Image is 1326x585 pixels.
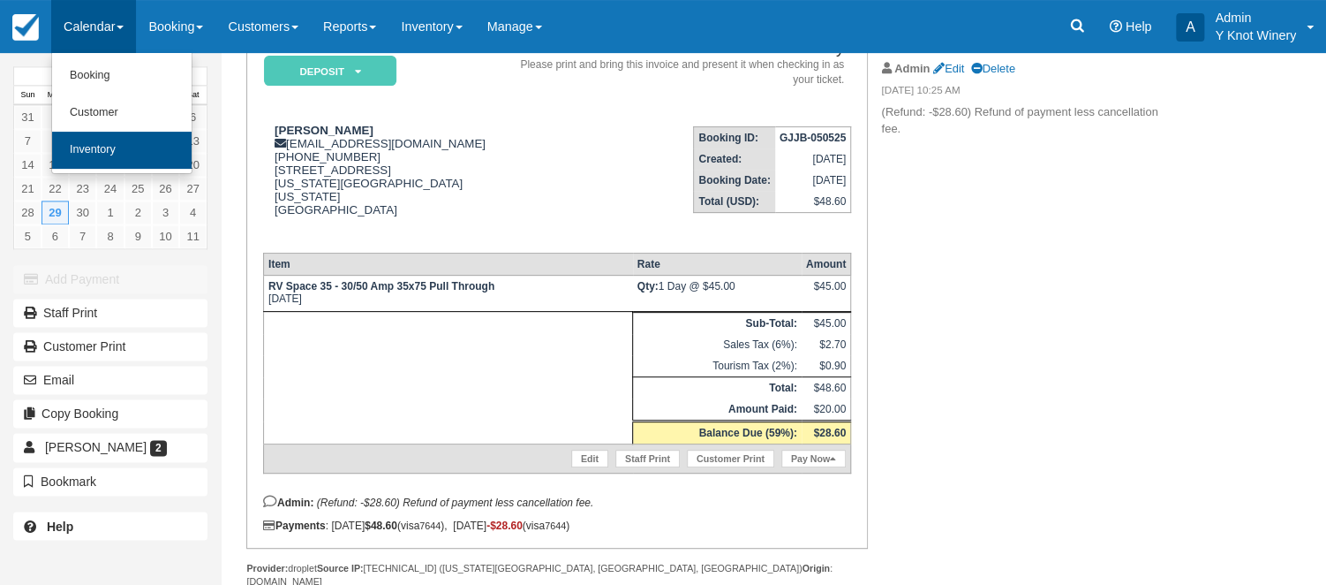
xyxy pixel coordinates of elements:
a: Customer [52,95,192,132]
a: Staff Print [615,450,680,467]
td: [DATE] [775,170,851,191]
td: Sales Tax (6%): [633,334,802,355]
a: 22 [41,177,69,201]
td: $48.60 [802,377,851,399]
a: 29 [41,201,69,224]
a: Edit [933,62,964,75]
td: Tourism Tax (2%): [633,355,802,377]
p: (Refund: -$28.60) Refund of payment less cancellation fee. [881,104,1179,137]
a: 27 [179,177,207,201]
strong: Qty [637,280,659,292]
th: Booking ID: [694,127,775,149]
a: 7 [14,129,41,153]
button: Bookmark [13,467,207,496]
a: 15 [41,153,69,177]
em: (Refund: -$28.60) Refund of payment less cancellation fee. [317,497,594,509]
strong: Source IP: [317,563,364,574]
strong: Origin [802,563,829,574]
div: [EMAIL_ADDRESS][DOMAIN_NAME] [PHONE_NUMBER] [STREET_ADDRESS] [US_STATE][GEOGRAPHIC_DATA][US_STATE... [263,124,506,239]
strong: Admin [894,62,930,75]
a: 7 [69,224,96,248]
a: 2 [124,201,152,224]
a: 6 [179,105,207,129]
th: Mon [41,86,69,105]
a: Booking [52,57,192,95]
strong: $48.60 [365,520,397,532]
a: 8 [41,129,69,153]
a: 11 [179,224,207,248]
div: A [1176,13,1204,42]
a: 10 [152,224,179,248]
th: Balance Due (59%): [633,422,802,444]
a: 23 [69,177,96,201]
em: [DATE] 10:25 AM [881,83,1179,103]
td: $48.60 [775,191,851,213]
p: Y Knot Winery [1215,27,1296,44]
th: Amount Paid: [633,399,802,422]
a: [PERSON_NAME] 2 [13,433,207,461]
a: Delete [970,62,1014,75]
button: Add Payment [13,265,207,293]
a: Customer Print [687,450,774,467]
a: 30 [69,201,96,224]
em: Deposit [264,56,396,87]
a: Staff Print [13,299,207,327]
span: [PERSON_NAME] [45,440,147,454]
p: Admin [1215,9,1296,27]
b: Help [47,519,73,533]
button: Email [13,366,207,394]
a: 8 [96,224,124,248]
th: Sub-Total: [633,313,802,335]
a: Help [13,512,207,540]
a: 13 [179,129,207,153]
td: $0.90 [802,355,851,377]
span: Help [1126,19,1152,34]
a: Customer Print [13,332,207,361]
td: $20.00 [802,399,851,422]
th: Total: [633,377,802,399]
strong: $28.60 [813,427,846,439]
a: Edit [571,450,608,467]
th: Total (USD): [694,191,775,213]
strong: [PERSON_NAME] [275,124,373,137]
a: 31 [14,105,41,129]
a: 21 [14,177,41,201]
th: Sat [179,86,207,105]
strong: Admin: [263,497,313,509]
a: 25 [124,177,152,201]
th: Amount [802,254,851,276]
td: [DATE] [263,276,632,312]
th: Item [263,254,632,276]
th: Booking Date: [694,170,775,191]
td: $45.00 [802,313,851,335]
strong: Payments [263,520,326,532]
a: 20 [179,153,207,177]
th: Rate [633,254,802,276]
a: 4 [179,201,207,224]
span: -$28.60 [486,520,523,532]
a: 5 [14,224,41,248]
td: [DATE] [775,148,851,170]
a: 1 [96,201,124,224]
div: : [DATE] (visa ), [DATE] (visa ) [263,520,851,532]
a: 28 [14,201,41,224]
span: 2 [150,440,167,456]
a: 26 [152,177,179,201]
a: 9 [124,224,152,248]
a: 14 [14,153,41,177]
div: $45.00 [806,280,846,307]
strong: Provider: [246,563,288,574]
i: Help [1110,20,1122,33]
a: Inventory [52,132,192,169]
th: Created: [694,148,775,170]
strong: RV Space 35 - 30/50 Amp 35x75 Pull Through [268,280,494,292]
td: 1 Day @ $45.00 [633,276,802,312]
button: Copy Booking [13,399,207,428]
address: Please print and bring this invoice and present it when checking in as your ticket. [513,57,844,87]
small: 7644 [419,520,441,531]
td: $2.70 [802,334,851,355]
a: 1 [41,105,69,129]
a: Deposit [263,55,390,87]
a: 6 [41,224,69,248]
a: Pay Now [781,450,846,467]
